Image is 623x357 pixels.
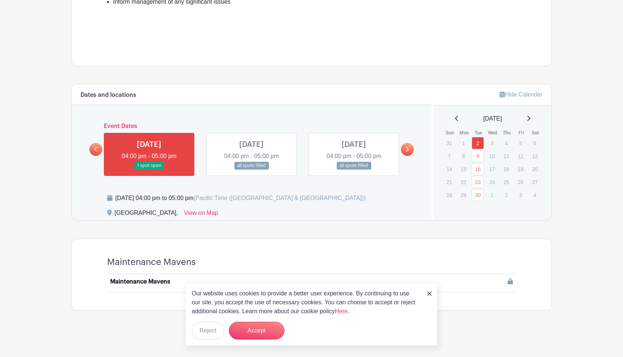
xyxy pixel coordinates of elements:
[486,150,498,162] p: 10
[500,163,512,175] p: 18
[443,129,457,137] th: Sun
[443,150,455,162] p: 7
[529,189,541,201] p: 4
[443,137,455,149] p: 31
[486,163,498,175] p: 17
[472,163,484,175] a: 16
[115,209,178,220] div: [GEOGRAPHIC_DATA],
[500,129,514,137] th: Thu
[457,176,469,188] p: 22
[528,129,543,137] th: Sat
[529,137,541,149] p: 6
[443,176,455,188] p: 21
[483,114,502,123] span: [DATE]
[514,189,527,201] p: 3
[500,150,512,162] p: 11
[485,129,500,137] th: Wed
[102,123,401,130] h6: Event Dates
[486,176,498,188] p: 24
[229,322,284,340] button: Accept
[529,150,541,162] p: 13
[107,257,196,268] h4: Maintenance Mavens
[529,176,541,188] p: 27
[500,137,512,149] p: 4
[427,291,432,296] img: close_button-5f87c8562297e5c2d7936805f587ecaba9071eb48480494691a3f1689db116b3.svg
[514,150,527,162] p: 12
[192,289,419,316] p: Our website uses cookies to provide a better user experience. By continuing to use our site, you ...
[115,194,366,203] div: [DATE] 04:00 pm to 05:00 pm
[529,163,541,175] p: 20
[486,189,498,201] p: 1
[514,176,527,188] p: 26
[514,137,527,149] p: 5
[457,137,469,149] p: 1
[457,163,469,175] p: 15
[514,163,527,175] p: 19
[500,176,512,188] p: 25
[457,150,469,162] p: 8
[80,92,136,99] h6: Dates and locations
[110,277,170,286] div: Maintenance Mavens
[471,129,486,137] th: Tue
[486,137,498,149] p: 3
[443,163,455,175] p: 14
[472,137,484,149] a: 2
[500,91,543,98] a: Hide Calendar
[472,150,484,162] a: 9
[514,129,528,137] th: Fri
[500,189,512,201] p: 2
[472,189,484,201] a: 30
[184,209,218,220] a: View on Map
[457,129,471,137] th: Mon
[335,308,348,314] a: Here
[443,189,455,201] p: 28
[192,322,224,340] button: Reject
[457,189,469,201] p: 29
[472,176,484,188] a: 23
[193,195,366,201] span: (Pacific Time ([GEOGRAPHIC_DATA] & [GEOGRAPHIC_DATA]))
